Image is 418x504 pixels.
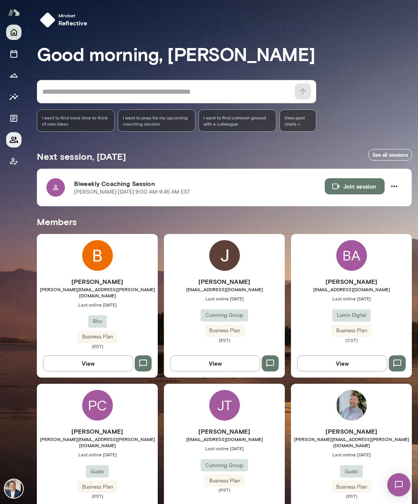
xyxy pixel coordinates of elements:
[6,111,21,126] button: Documents
[37,427,158,436] h6: [PERSON_NAME]
[37,216,412,228] h5: Members
[291,436,412,448] span: [PERSON_NAME][EMAIL_ADDRESS][PERSON_NAME][DOMAIN_NAME]
[37,9,94,31] button: Mindsetreflective
[164,427,285,436] h6: [PERSON_NAME]
[123,114,191,127] span: I want to prep for my upcoming coaching session
[209,240,240,271] img: Jarrod Ross
[336,240,367,271] div: BA
[86,468,109,476] span: Gusto
[209,390,240,421] div: JT
[164,337,285,343] span: (EST)
[40,12,55,28] img: mindset
[368,149,412,161] a: See all sessions
[74,188,190,196] p: [PERSON_NAME] · [DATE] · 9:00 AM-9:45 AM EST
[6,132,21,148] button: Members
[164,286,285,292] span: [EMAIL_ADDRESS][DOMAIN_NAME]
[37,286,158,298] span: [PERSON_NAME][EMAIL_ADDRESS][PERSON_NAME][DOMAIN_NAME]
[279,109,316,132] span: View past chats ->
[291,427,412,436] h6: [PERSON_NAME]
[43,355,133,371] button: View
[201,462,248,469] span: Cumming Group
[37,436,158,448] span: [PERSON_NAME][EMAIL_ADDRESS][PERSON_NAME][DOMAIN_NAME]
[6,154,21,169] button: Client app
[332,483,372,491] span: Business Plan
[332,312,371,319] span: Lumin Digital
[37,150,126,162] h5: Next session, [DATE]
[37,451,158,458] span: Last online [DATE]
[5,479,23,498] img: Mark Zschocke
[6,68,21,83] button: Growth Plan
[88,318,107,325] span: Rho
[164,445,285,451] span: Last online [DATE]
[6,25,21,40] button: Home
[291,295,412,302] span: Last online [DATE]
[37,493,158,499] span: (EST)
[78,333,117,341] span: Business Plan
[291,493,412,499] span: (EST)
[164,277,285,286] h6: [PERSON_NAME]
[164,295,285,302] span: Last online [DATE]
[74,179,325,188] h6: Biweekly Coaching Session
[37,43,412,65] h3: Good morning, [PERSON_NAME]
[332,327,372,335] span: Business Plan
[291,286,412,292] span: [EMAIL_ADDRESS][DOMAIN_NAME]
[6,46,21,61] button: Sessions
[297,355,387,371] button: View
[340,468,363,476] span: Gusto
[198,109,276,132] div: I want to find common ground with a colleague
[118,109,196,132] div: I want to prep for my upcoming coaching session
[205,477,245,485] span: Business Plan
[291,451,412,458] span: Last online [DATE]
[82,390,113,421] div: PC
[164,436,285,442] span: [EMAIL_ADDRESS][DOMAIN_NAME]
[336,390,367,421] img: Adrian Robins
[78,483,117,491] span: Business Plan
[6,89,21,104] button: Insights
[37,302,158,308] span: Last online [DATE]
[205,327,245,335] span: Business Plan
[325,178,385,194] button: Join session
[203,114,271,127] span: I want to find common ground with a colleague
[82,240,113,271] img: Brendan Feehan
[37,109,115,132] div: I want to find more time to think of new ideas
[170,355,260,371] button: View
[291,337,412,343] span: (CST)
[201,312,248,319] span: Cumming Group
[291,277,412,286] h6: [PERSON_NAME]
[37,277,158,286] h6: [PERSON_NAME]
[58,18,88,28] h6: reflective
[37,343,158,349] span: (EST)
[8,5,20,20] img: Mento
[164,487,285,493] span: (PST)
[42,114,110,127] span: I want to find more time to think of new ideas
[58,12,88,18] span: Mindset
